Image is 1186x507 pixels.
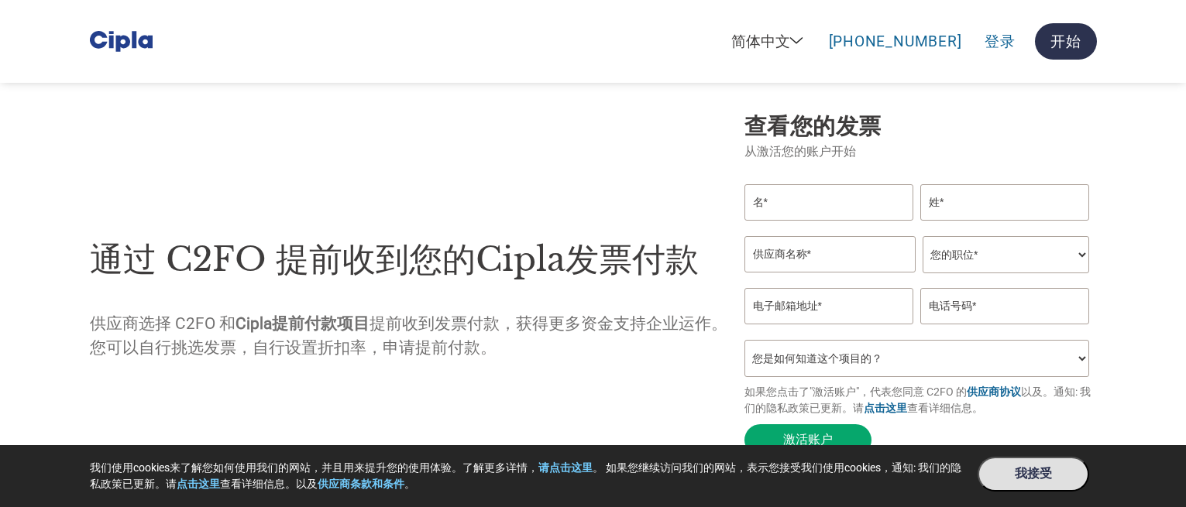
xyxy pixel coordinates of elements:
p: 我们使用cookies来了解您如何使用我们的网站，并且用来提升您的使用体验。了解更多详情， 。 如果您继续访问我们的网站，表示您接受我们使用cookies，通知: 我们的隐私政策已更新。请 查看... [90,460,963,492]
a: [PHONE_NUMBER] [829,33,962,50]
input: 供应商名称* [744,236,916,272]
a: 开始 [1035,23,1097,60]
p: 如果您点击了"激活账户"，代表您同意 C2FO 的 以及。通知: 我们的隐私政策已更新。请 查看详细信息。 [744,384,1097,416]
a: 点击这里 [177,478,220,490]
select: Title/Role [923,236,1089,273]
a: 点击这里 [864,402,907,414]
p: 供应商选择 C2FO 和 提前收到发票付款，获得更多资金支持企业运作。您可以自行挑选发票，自行设置折扣率，申请提前付款。 [90,312,729,360]
a: 供应商条款和条件 [318,478,404,490]
img: Cipla [90,21,153,60]
a: 请点击这里 [538,461,593,474]
a: 登录 [985,32,1016,52]
h3: 查看您的发票 [744,111,1097,142]
h1: 通过 C2FO 提前收到您的Cipla发票付款 [90,235,729,285]
button: 我接受 [978,457,1088,492]
p: 从激活您的账户开始 [744,142,1097,161]
button: 激活账户 [744,424,871,456]
input: Invalid Email format [744,288,913,324]
a: 供应商协议 [967,385,1021,398]
strong: Cipla提前付款项目 [235,314,370,333]
input: 电话号码* [920,288,1089,324]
